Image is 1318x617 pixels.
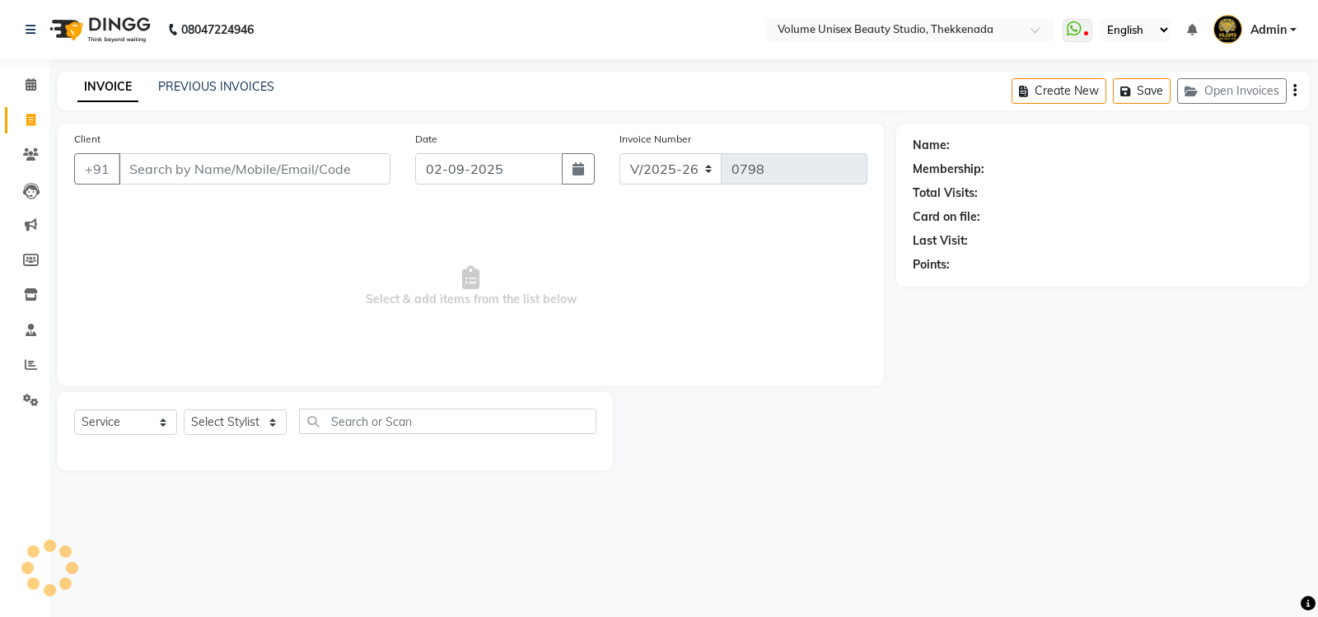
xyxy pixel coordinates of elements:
img: logo [42,7,155,53]
div: Points: [913,256,950,273]
input: Search or Scan [299,409,596,434]
a: INVOICE [77,72,138,102]
button: Open Invoices [1177,78,1287,104]
label: Client [74,132,100,147]
button: +91 [74,153,120,185]
div: Membership: [913,161,984,178]
button: Save [1113,78,1171,104]
div: Last Visit: [913,232,968,250]
label: Date [415,132,437,147]
b: 08047224946 [181,7,254,53]
div: Card on file: [913,208,980,226]
span: Select & add items from the list below [74,204,867,369]
span: Admin [1250,21,1287,39]
input: Search by Name/Mobile/Email/Code [119,153,390,185]
label: Invoice Number [619,132,691,147]
button: Create New [1012,78,1106,104]
a: PREVIOUS INVOICES [158,79,274,94]
div: Total Visits: [913,185,978,202]
img: Admin [1213,15,1242,44]
div: Name: [913,137,950,154]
